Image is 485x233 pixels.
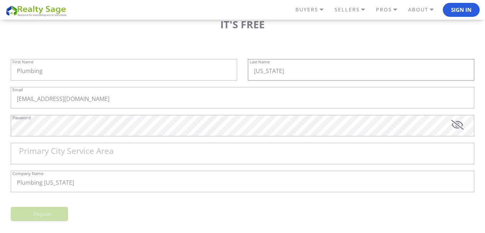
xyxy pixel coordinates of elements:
img: REALTY SAGE [5,4,70,17]
a: BUYERS [294,4,333,16]
label: Email [13,88,23,92]
label: Company Name [13,171,43,175]
button: Sign In [443,3,480,17]
label: Last Name [250,60,270,64]
label: Primary City Service Area [19,147,114,155]
h3: IT'S FREE [11,18,474,30]
label: Password [13,116,31,120]
label: First Name [13,60,33,64]
a: ABOUT [406,4,443,16]
a: PROS [374,4,406,16]
a: SELLERS [333,4,374,16]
